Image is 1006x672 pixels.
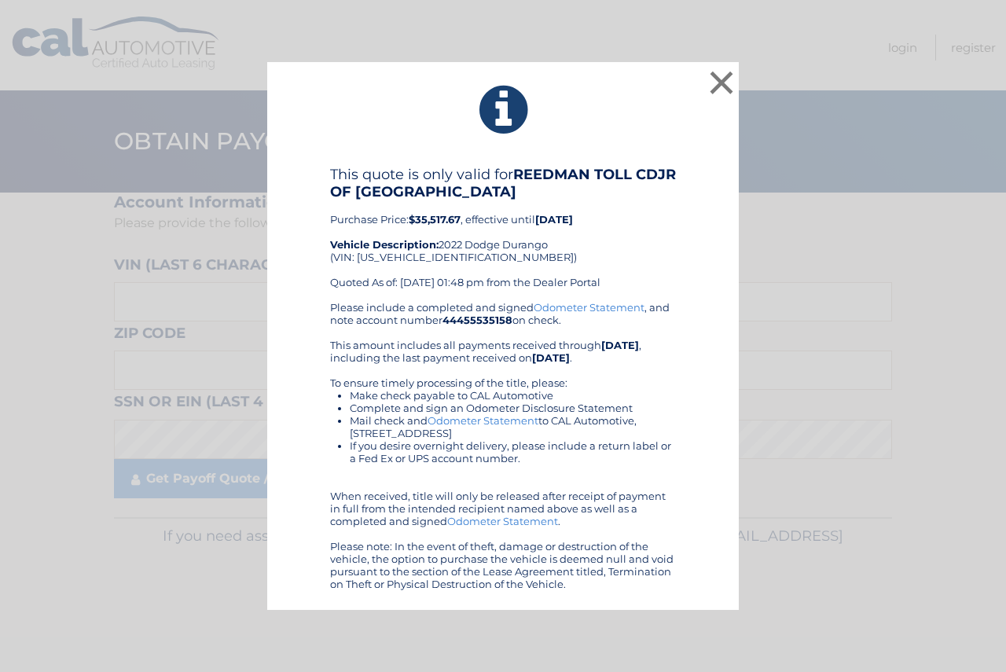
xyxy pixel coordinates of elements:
div: Purchase Price: , effective until 2022 Dodge Durango (VIN: [US_VEHICLE_IDENTIFICATION_NUMBER]) Qu... [330,166,676,301]
b: REEDMAN TOLL CDJR OF [GEOGRAPHIC_DATA] [330,166,676,200]
li: Make check payable to CAL Automotive [350,389,676,402]
b: [DATE] [535,213,573,226]
li: If you desire overnight delivery, please include a return label or a Fed Ex or UPS account number. [350,439,676,465]
h4: This quote is only valid for [330,166,676,200]
b: [DATE] [532,351,570,364]
div: Please include a completed and signed , and note account number on check. This amount includes al... [330,301,676,590]
b: $35,517.67 [409,213,461,226]
strong: Vehicle Description: [330,238,439,251]
li: Mail check and to CAL Automotive, [STREET_ADDRESS] [350,414,676,439]
a: Odometer Statement [534,301,644,314]
b: 44455535158 [442,314,512,326]
a: Odometer Statement [428,414,538,427]
a: Odometer Statement [447,515,558,527]
li: Complete and sign an Odometer Disclosure Statement [350,402,676,414]
b: [DATE] [601,339,639,351]
button: × [706,67,737,98]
